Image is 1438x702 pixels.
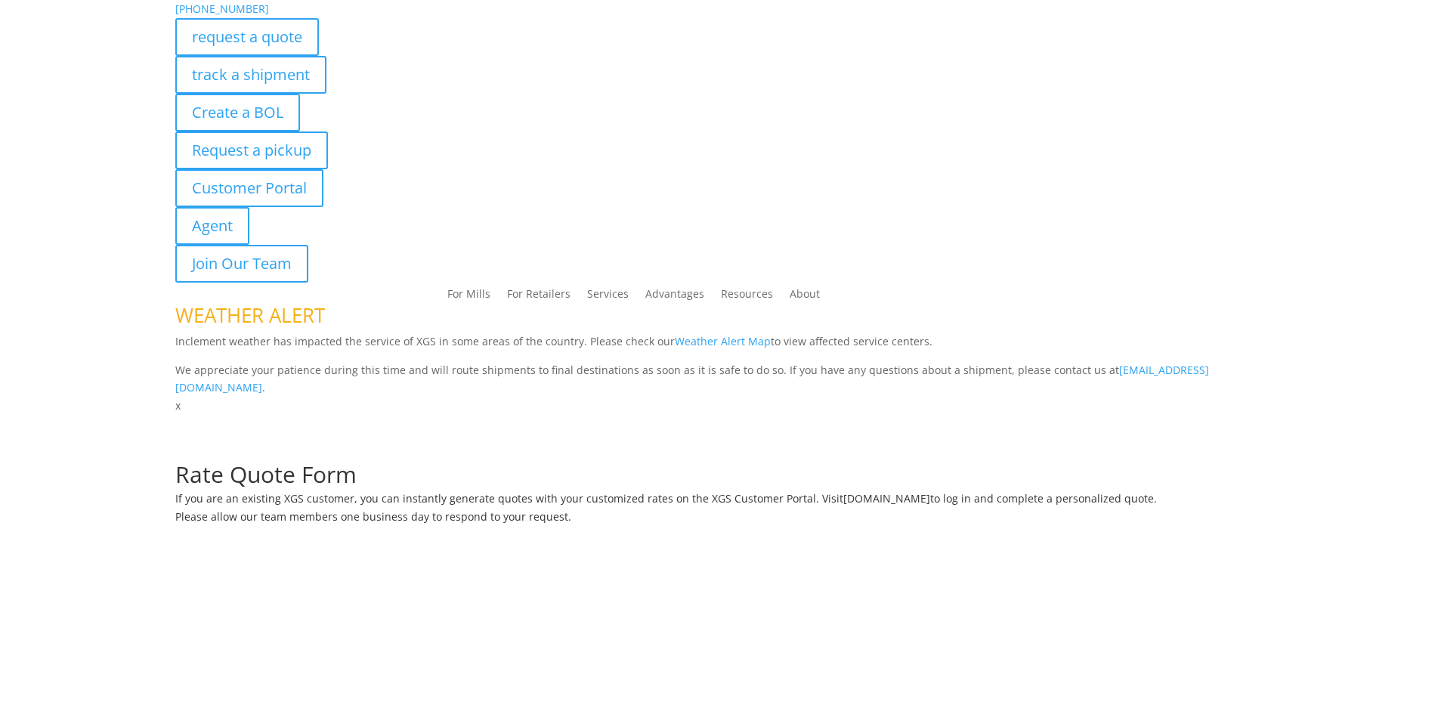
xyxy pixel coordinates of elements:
a: request a quote [175,18,319,56]
a: Resources [721,289,773,305]
a: Weather Alert Map [675,334,771,348]
a: Request a pickup [175,131,328,169]
a: [DOMAIN_NAME] [843,491,930,506]
p: We appreciate your patience during this time and will route shipments to final destinations as so... [175,361,1263,397]
h1: Rate Quote Form [175,463,1263,493]
a: Create a BOL [175,94,300,131]
h6: Please allow our team members one business day to respond to your request. [175,512,1263,530]
h1: Request a Quote [175,415,1263,445]
p: Complete the form below for a customized quote based on your shipping needs. [175,445,1263,463]
span: If you are an existing XGS customer, you can instantly generate quotes with your customized rates... [175,491,843,506]
span: to log in and complete a personalized quote. [930,491,1157,506]
a: Join Our Team [175,245,308,283]
p: x [175,397,1263,415]
p: Inclement weather has impacted the service of XGS in some areas of the country. Please check our ... [175,332,1263,361]
a: Advantages [645,289,704,305]
a: About [790,289,820,305]
a: [PHONE_NUMBER] [175,2,269,16]
a: Agent [175,207,249,245]
a: For Mills [447,289,490,305]
a: Services [587,289,629,305]
a: Customer Portal [175,169,323,207]
span: WEATHER ALERT [175,302,325,329]
a: For Retailers [507,289,571,305]
a: track a shipment [175,56,326,94]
